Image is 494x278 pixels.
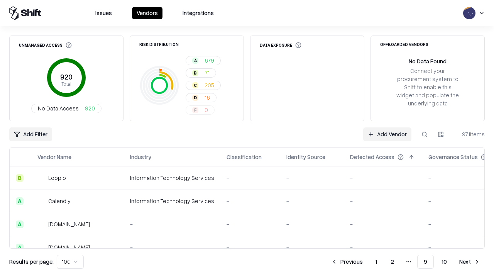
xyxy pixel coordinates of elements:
[350,197,416,205] div: -
[192,70,198,76] div: B
[38,104,79,112] span: No Data Access
[205,93,210,102] span: 16
[350,174,416,182] div: -
[130,220,214,228] div: -
[260,42,301,48] div: Data Exposure
[286,197,338,205] div: -
[435,255,453,269] button: 10
[37,244,45,251] img: zenoexhibition.com
[396,67,460,108] div: Connect your procurement system to Shift to enable this widget and populate the underlying data
[286,153,325,161] div: Identity Source
[454,130,485,138] div: 971 items
[227,174,274,182] div: -
[130,197,214,205] div: Information Technology Services
[227,197,274,205] div: -
[286,243,338,251] div: -
[409,57,447,65] div: No Data Found
[16,244,24,251] div: A
[192,82,198,88] div: C
[9,127,52,141] button: Add Filter
[428,153,478,161] div: Governance Status
[186,93,217,102] button: D16
[327,255,367,269] button: Previous
[186,56,221,65] button: A679
[48,243,90,251] div: [DOMAIN_NAME]
[91,7,117,19] button: Issues
[19,42,72,48] div: Unmanaged Access
[380,42,428,46] div: Offboarded Vendors
[417,255,434,269] button: 9
[350,220,416,228] div: -
[130,174,214,182] div: Information Technology Services
[286,174,338,182] div: -
[16,220,24,228] div: A
[85,104,95,112] span: 920
[227,220,274,228] div: -
[205,69,210,77] span: 71
[186,81,221,90] button: C205
[385,255,400,269] button: 2
[205,81,214,89] span: 205
[363,127,411,141] a: Add Vendor
[48,197,71,205] div: Calendly
[369,255,383,269] button: 1
[130,243,214,251] div: -
[178,7,218,19] button: Integrations
[9,258,54,266] p: Results per page:
[37,197,45,205] img: Calendly
[16,174,24,182] div: B
[350,153,394,161] div: Detected Access
[139,42,179,46] div: Risk Distribution
[132,7,162,19] button: Vendors
[286,220,338,228] div: -
[48,220,90,228] div: [DOMAIN_NAME]
[192,95,198,101] div: D
[48,174,66,182] div: Loopio
[192,58,198,64] div: A
[227,153,262,161] div: Classification
[227,243,274,251] div: -
[186,68,216,78] button: B71
[37,174,45,182] img: Loopio
[37,153,71,161] div: Vendor Name
[61,81,71,87] tspan: Total
[327,255,485,269] nav: pagination
[455,255,485,269] button: Next
[130,153,151,161] div: Industry
[350,243,416,251] div: -
[60,73,73,81] tspan: 920
[31,104,102,113] button: No Data Access920
[37,220,45,228] img: qgmedia.io
[16,197,24,205] div: A
[205,56,214,64] span: 679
